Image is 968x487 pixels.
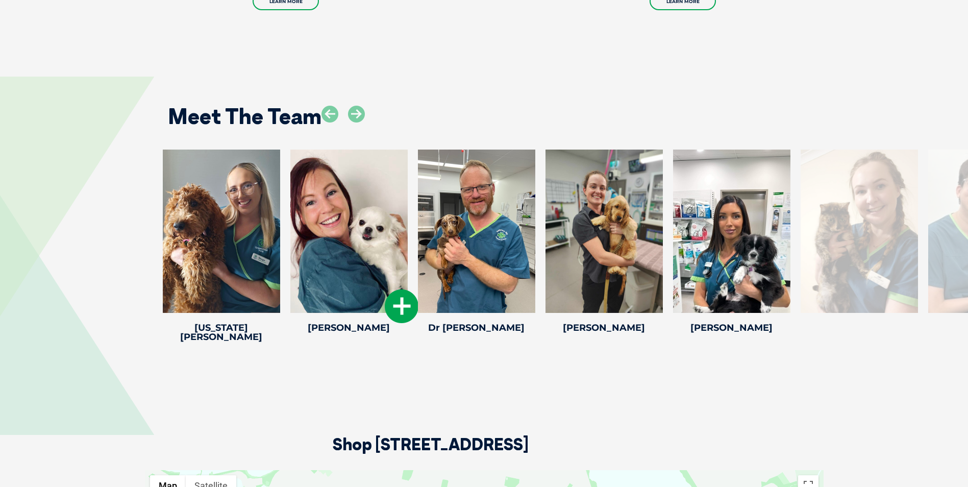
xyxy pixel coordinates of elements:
[673,323,790,332] h4: [PERSON_NAME]
[545,323,663,332] h4: [PERSON_NAME]
[163,323,280,342] h4: [US_STATE][PERSON_NAME]
[333,436,529,470] h2: Shop [STREET_ADDRESS]
[168,106,321,127] h2: Meet The Team
[290,323,408,332] h4: [PERSON_NAME]
[418,323,535,332] h4: Dr [PERSON_NAME]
